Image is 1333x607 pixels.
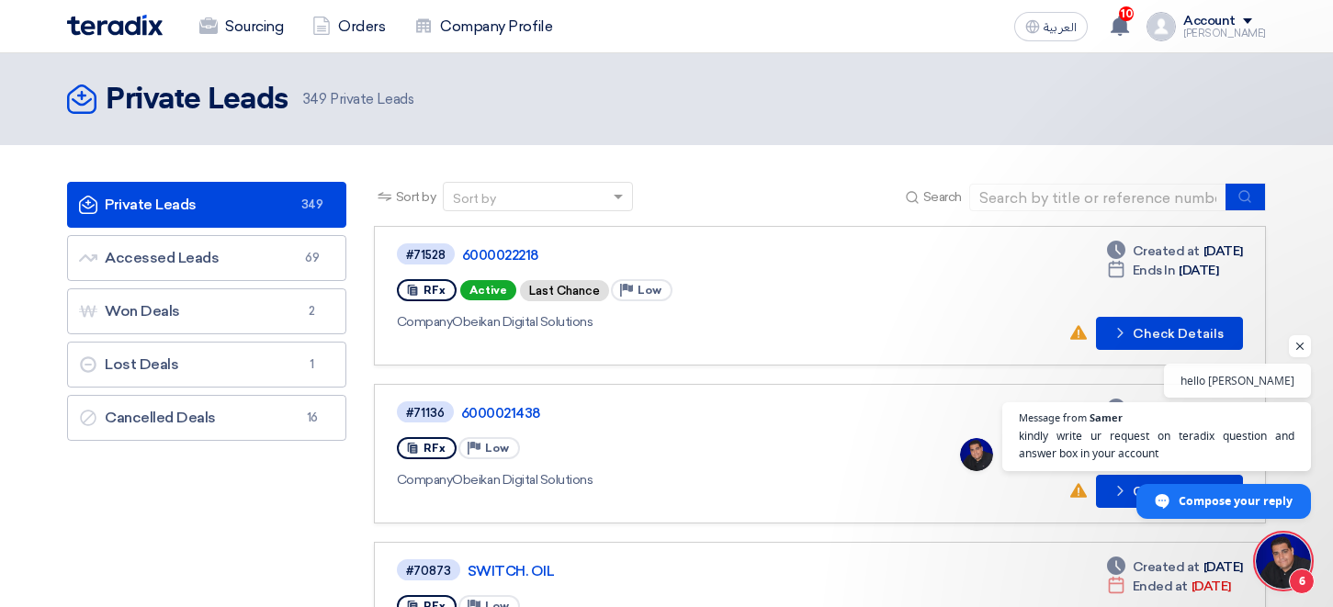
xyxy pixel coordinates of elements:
a: Won Deals2 [67,288,346,334]
span: Active [460,280,516,300]
span: 1 [301,355,323,374]
h2: Private Leads [106,82,288,118]
div: [DATE] [1107,261,1219,280]
span: kindly write ur request on teradix question and answer box in your account [1019,427,1294,462]
div: Account [1183,14,1236,29]
div: Sort by [453,189,496,208]
span: 10 [1119,6,1134,21]
div: #71528 [406,249,446,261]
span: Created at [1133,557,1200,577]
span: Search [923,187,962,207]
button: العربية [1014,12,1088,41]
span: Samer [1090,412,1123,422]
a: 6000022218 [462,247,921,264]
a: Company Profile [400,6,567,47]
img: profile_test.png [1147,12,1176,41]
button: Check Details [1096,317,1243,350]
a: Private Leads349 [67,182,346,228]
div: Open chat [1256,534,1311,589]
span: Compose your reply [1179,485,1293,517]
a: Sourcing [185,6,298,47]
span: Created at [1133,242,1200,261]
span: Low [485,442,509,455]
a: Cancelled Deals16 [67,395,346,441]
span: Company [397,314,453,330]
span: Ended at [1133,577,1188,596]
div: Obeikan Digital Solutions [397,312,925,332]
a: 6000021438 [461,405,921,422]
div: Obeikan Digital Solutions [397,470,924,489]
span: العربية [1044,21,1077,34]
span: Sort by [396,187,436,207]
div: Last Chance [520,280,609,301]
span: 2 [301,302,323,320]
span: 349 [301,196,323,214]
span: hello [PERSON_NAME] [1180,372,1294,389]
input: Search by title or reference number [969,184,1226,211]
span: Low [638,284,661,297]
div: [PERSON_NAME] [1183,28,1266,39]
span: Ends In [1133,261,1176,280]
div: [DATE] [1107,557,1243,577]
div: #70873 [406,565,451,577]
a: Accessed Leads69 [67,235,346,281]
a: Lost Deals1 [67,342,346,388]
span: RFx [424,442,446,455]
div: #71136 [406,407,445,419]
a: SWITCH. OIL [468,563,927,579]
span: 349 [303,91,327,107]
span: Company [397,472,453,488]
span: Message from [1019,412,1087,422]
span: Private Leads [303,89,413,110]
a: Orders [298,6,400,47]
span: RFx [424,284,446,297]
div: [DATE] [1107,577,1231,596]
span: 6 [1289,568,1315,594]
span: 16 [301,409,323,427]
div: [DATE] [1107,242,1243,261]
span: 69 [301,249,323,267]
img: Teradix logo [67,15,163,36]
